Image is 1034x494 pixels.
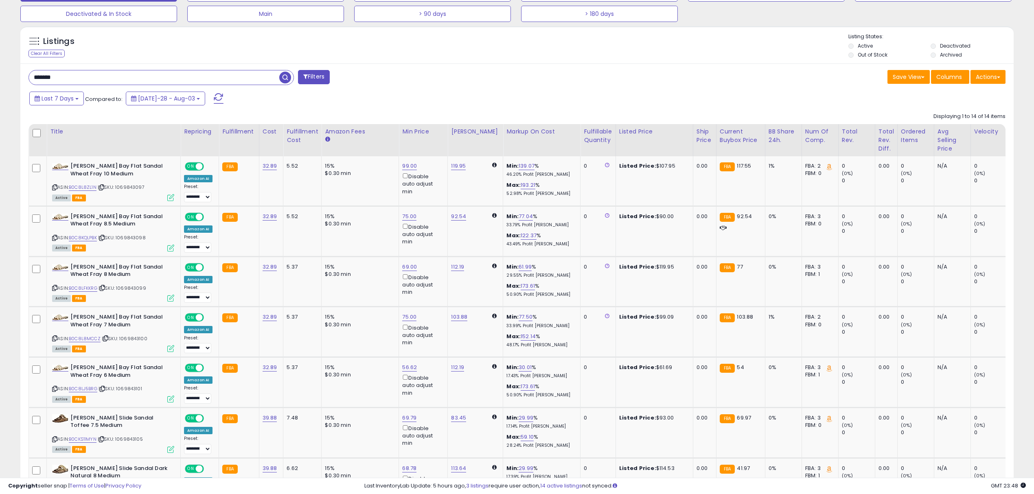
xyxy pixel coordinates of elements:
[451,127,499,136] div: [PERSON_NAME]
[70,263,169,280] b: [PERSON_NAME] Bay Flat Sandal Wheat Fray 8 Medium
[72,195,86,201] span: FBA
[878,313,891,321] div: 0.00
[506,282,574,297] div: %
[521,383,535,391] a: 173.61
[506,162,574,177] div: %
[619,162,687,170] div: $107.95
[805,271,832,278] div: FBM: 1
[769,263,795,271] div: 0%
[901,127,931,144] div: Ordered Items
[263,263,277,271] a: 32.89
[506,263,519,271] b: Min:
[506,232,521,239] b: Max:
[584,213,609,220] div: 0
[325,162,392,170] div: 15%
[619,162,656,170] b: Listed Price:
[402,263,417,271] a: 69.00
[521,433,534,441] a: 59.10
[184,326,212,333] div: Amazon AI
[98,184,145,190] span: | SKU: 1069843097
[263,313,277,321] a: 32.89
[203,365,216,372] span: OFF
[901,271,912,278] small: (0%)
[263,414,277,422] a: 39.88
[69,385,97,392] a: B0C8LJ5BRG
[287,263,315,271] div: 5.37
[506,127,577,136] div: Markup on Cost
[52,264,68,270] img: 316LZJ3+OML._SL40_.jpg
[901,378,934,386] div: 0
[186,163,196,170] span: ON
[901,364,934,371] div: 0
[519,162,535,170] a: 139.07
[325,313,392,321] div: 15%
[974,278,1007,285] div: 0
[720,263,735,272] small: FBA
[506,191,574,197] p: 52.98% Profit [PERSON_NAME]
[222,364,237,373] small: FBA
[737,414,751,422] span: 69.97
[974,313,1007,321] div: 0
[974,162,1007,170] div: 0
[619,364,687,371] div: $61.69
[506,383,521,390] b: Max:
[402,162,417,170] a: 99.00
[222,313,237,322] small: FBA
[584,263,609,271] div: 0
[70,213,169,230] b: [PERSON_NAME] Bay Flat Sandal Wheat Fray 8.5 Medium
[325,213,392,220] div: 15%
[29,92,84,105] button: Last 7 Days
[619,313,656,321] b: Listed Price:
[203,213,216,220] span: OFF
[842,213,875,220] div: 0
[901,372,912,378] small: (0%)
[619,414,656,422] b: Listed Price:
[69,436,96,443] a: B0CKS11MYN
[52,396,71,403] span: All listings currently available for purchase on Amazon
[287,162,315,170] div: 5.52
[325,127,395,136] div: Amazon Fees
[325,364,392,371] div: 15%
[901,278,934,285] div: 0
[99,385,142,392] span: | SKU: 1069843101
[298,70,330,84] button: Filters
[506,213,574,228] div: %
[52,214,68,220] img: 316LZJ3+OML._SL40_.jpg
[619,213,687,220] div: $90.00
[98,234,146,241] span: | SKU: 1069843098
[938,213,964,220] div: N/A
[940,42,970,49] label: Deactivated
[184,127,215,136] div: Repricing
[931,70,969,84] button: Columns
[737,313,753,321] span: 103.88
[70,313,169,330] b: [PERSON_NAME] Bay Flat Sandal Wheat Fray 7 Medium
[584,162,609,170] div: 0
[974,321,986,328] small: (0%)
[858,51,887,58] label: Out of Stock
[52,345,71,352] span: All listings currently available for purchase on Amazon
[402,313,416,321] a: 75.00
[28,50,65,57] div: Clear All Filters
[506,323,574,329] p: 33.99% Profit [PERSON_NAME]
[720,162,735,171] small: FBA
[184,234,212,253] div: Preset:
[974,213,1007,220] div: 0
[842,170,853,177] small: (0%)
[69,335,101,342] a: B0C8L8MCCZ
[506,181,574,197] div: %
[737,212,752,220] span: 92.54
[184,225,212,233] div: Amazon AI
[697,364,710,371] div: 0.00
[72,245,86,251] span: FBA
[938,162,964,170] div: N/A
[325,263,392,271] div: 15%
[52,365,68,371] img: 316LZJ3+OML._SL40_.jpg
[222,213,237,222] small: FBA
[42,94,74,103] span: Last 7 Days
[519,414,533,422] a: 29.99
[72,295,86,302] span: FBA
[52,263,174,301] div: ASIN:
[506,241,574,247] p: 43.49% Profit [PERSON_NAME]
[842,263,875,271] div: 0
[506,232,574,247] div: %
